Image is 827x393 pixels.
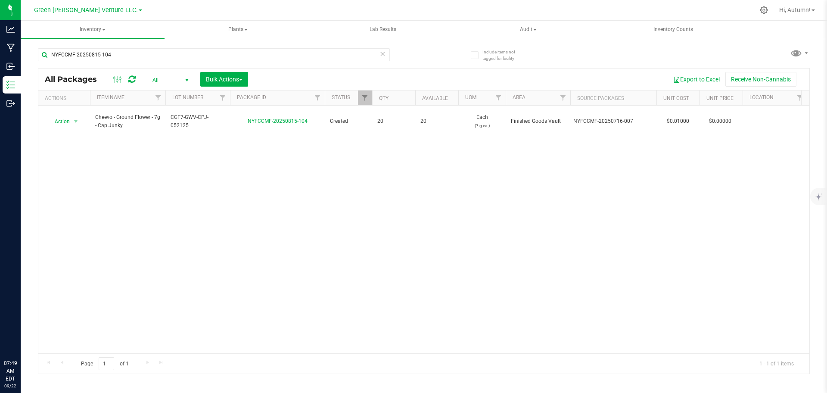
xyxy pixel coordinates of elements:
span: Clear [379,48,386,59]
a: Available [422,95,448,101]
a: Package ID [237,94,266,100]
a: Filter [311,90,325,105]
div: Actions [45,95,87,101]
p: 07:49 AM EDT [4,359,17,383]
a: Filter [491,90,506,105]
span: 1 - 1 of 1 items [752,357,801,370]
span: Each [463,113,501,130]
a: Unit Price [706,95,734,101]
a: Filter [216,90,230,105]
span: Finished Goods Vault [511,117,565,125]
span: Green [PERSON_NAME] Venture LLC. [34,6,138,14]
a: Plants [166,21,310,39]
span: All Packages [45,75,106,84]
p: 09/22 [4,383,17,389]
p: (7 g ea.) [463,122,501,130]
a: Audit [456,21,600,39]
a: Filter [151,90,165,105]
span: Hi, Autumn! [779,6,811,13]
a: Qty [379,95,389,101]
span: Lab Results [358,26,408,33]
a: Area [513,94,525,100]
span: Page of 1 [74,357,136,371]
a: Status [332,94,350,100]
span: Action [47,115,70,128]
a: Unit Cost [663,95,689,101]
div: Value 1: NYFCCMF-20250716-007 [573,117,654,125]
a: Lab Results [311,21,455,39]
a: UOM [465,94,476,100]
a: Inventory Counts [601,21,746,39]
a: Location [749,94,774,100]
inline-svg: Outbound [6,99,15,108]
a: NYFCCMF-20250815-104 [248,118,308,124]
span: CGF7-GWV-CPJ-052125 [171,113,225,130]
a: Filter [556,90,570,105]
iframe: Resource center [9,324,34,350]
input: 1 [99,357,114,371]
button: Export to Excel [668,72,725,87]
span: 20 [377,117,410,125]
span: Created [330,117,367,125]
span: Bulk Actions [206,76,243,83]
a: Filter [358,90,372,105]
button: Receive Non-Cannabis [725,72,796,87]
span: Cheevo - Ground Flower - 7g - Cap Junky [95,113,160,130]
div: Manage settings [759,6,769,14]
a: Lot Number [172,94,203,100]
span: Inventory Counts [642,26,705,33]
inline-svg: Inventory [6,81,15,89]
a: Inventory [21,21,165,39]
inline-svg: Manufacturing [6,44,15,52]
span: Inventory [21,21,165,38]
span: Include items not tagged for facility [482,49,525,62]
span: $0.00000 [705,115,736,128]
a: Item Name [97,94,124,100]
th: Source Packages [570,90,656,106]
input: Search Package ID, Item Name, SKU, Lot or Part Number... [38,48,390,61]
inline-svg: Analytics [6,25,15,34]
span: 20 [420,117,453,125]
td: $0.01000 [656,106,700,137]
button: Bulk Actions [200,72,248,87]
span: Audit [457,21,600,38]
inline-svg: Inbound [6,62,15,71]
a: Filter [793,90,807,105]
span: select [71,115,81,128]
